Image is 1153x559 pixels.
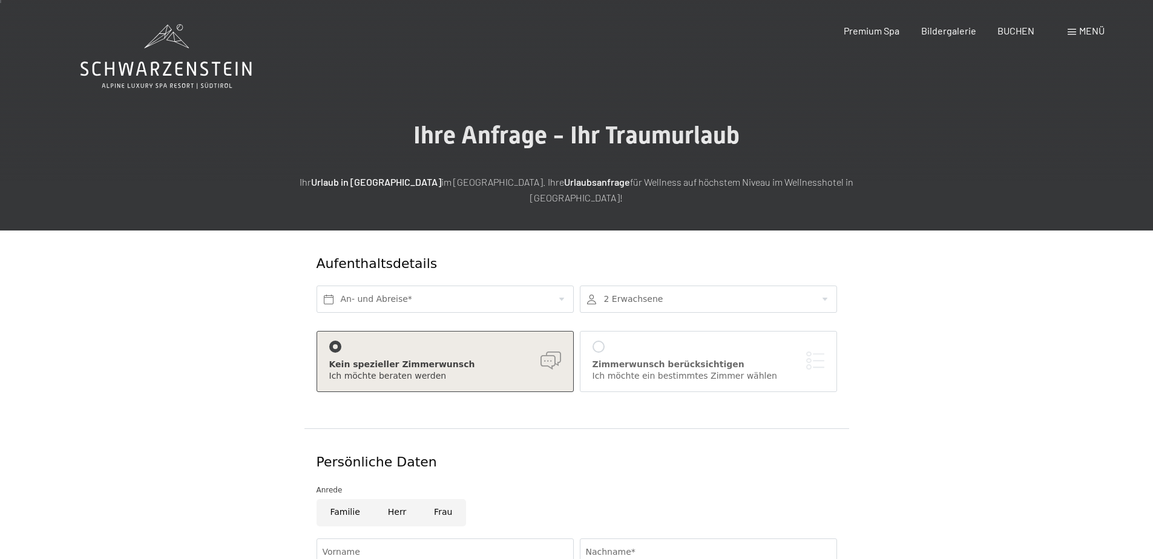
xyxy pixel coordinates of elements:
div: Persönliche Daten [317,453,837,472]
a: Bildergalerie [921,25,976,36]
div: Kein spezieller Zimmerwunsch [329,359,561,371]
a: Premium Spa [844,25,899,36]
div: Zimmerwunsch berücksichtigen [593,359,824,371]
span: Menü [1079,25,1105,36]
strong: Urlaubsanfrage [564,176,630,188]
div: Ich möchte beraten werden [329,370,561,382]
p: Ihr im [GEOGRAPHIC_DATA]. Ihre für Wellness auf höchstem Niveau im Wellnesshotel in [GEOGRAPHIC_D... [274,174,879,205]
div: Aufenthaltsdetails [317,255,749,273]
div: Ich möchte ein bestimmtes Zimmer wählen [593,370,824,382]
a: BUCHEN [997,25,1034,36]
span: Ihre Anfrage - Ihr Traumurlaub [413,121,740,149]
div: Anrede [317,484,837,496]
strong: Urlaub in [GEOGRAPHIC_DATA] [311,176,441,188]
